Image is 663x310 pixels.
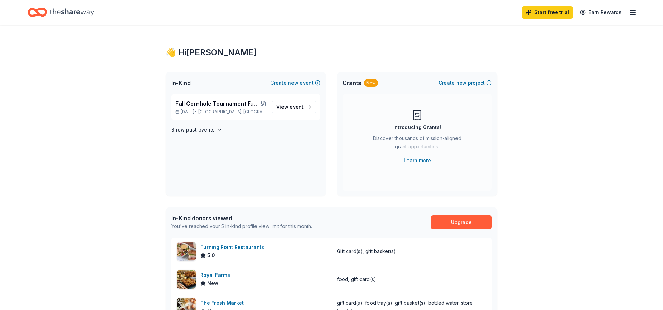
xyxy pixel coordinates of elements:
[171,126,215,134] h4: Show past events
[272,101,316,113] a: View event
[171,79,191,87] span: In-Kind
[270,79,320,87] button: Createnewevent
[171,126,222,134] button: Show past events
[288,79,298,87] span: new
[456,79,467,87] span: new
[200,299,247,307] div: The Fresh Market
[337,275,376,283] div: food, gift card(s)
[177,242,196,261] img: Image for Turning Point Restaurants
[337,247,396,255] div: Gift card(s), gift basket(s)
[439,79,492,87] button: Createnewproject
[200,271,233,279] div: Royal Farms
[343,79,361,87] span: Grants
[171,222,312,231] div: You've reached your 5 in-kind profile view limit for this month.
[200,243,267,251] div: Turning Point Restaurants
[370,134,464,154] div: Discover thousands of mission-aligned grant opportunities.
[175,109,266,115] p: [DATE] •
[177,270,196,289] img: Image for Royal Farms
[207,251,215,260] span: 5.0
[198,109,266,115] span: [GEOGRAPHIC_DATA], [GEOGRAPHIC_DATA]
[290,104,304,110] span: event
[175,99,261,108] span: Fall Cornhole Tournament Fundraiser Transplant Games of [GEOGRAPHIC_DATA] 2026
[364,79,378,87] div: New
[207,279,218,288] span: New
[276,103,304,111] span: View
[171,214,312,222] div: In-Kind donors viewed
[431,215,492,229] a: Upgrade
[28,4,94,20] a: Home
[166,47,497,58] div: 👋 Hi [PERSON_NAME]
[393,123,441,132] div: Introducing Grants!
[576,6,626,19] a: Earn Rewards
[522,6,573,19] a: Start free trial
[404,156,431,165] a: Learn more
